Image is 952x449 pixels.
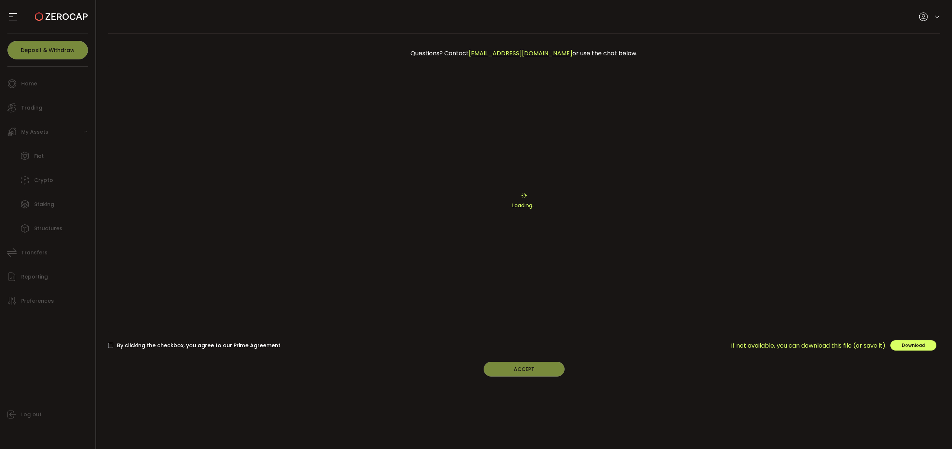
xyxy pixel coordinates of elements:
[484,362,565,377] button: ACCEPT
[34,199,54,210] span: Staking
[7,41,88,59] button: Deposit & Withdraw
[108,202,940,209] p: Loading...
[21,409,42,420] span: Log out
[112,45,937,62] div: Questions? Contact or use the chat below.
[21,48,75,53] span: Deposit & Withdraw
[21,247,48,258] span: Transfers
[21,103,42,113] span: Trading
[34,223,62,234] span: Structures
[113,342,280,349] span: By clicking the checkbox, you agree to our Prime Agreement
[34,175,53,186] span: Crypto
[21,127,48,137] span: My Assets
[890,340,936,351] button: Download
[21,296,54,306] span: Preferences
[21,271,48,282] span: Reporting
[902,342,925,348] span: Download
[731,341,887,350] span: If not available, you can download this file (or save it).
[21,78,37,89] span: Home
[34,151,44,162] span: Fiat
[514,365,535,373] span: ACCEPT
[469,49,572,58] a: [EMAIL_ADDRESS][DOMAIN_NAME]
